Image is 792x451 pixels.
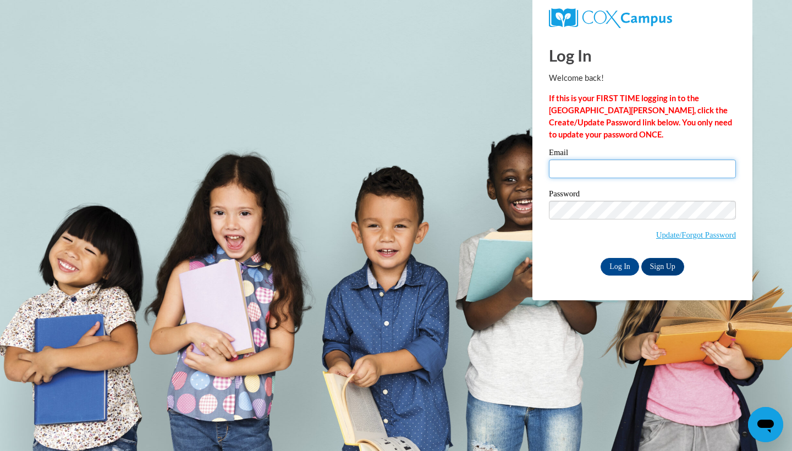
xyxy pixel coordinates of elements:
strong: If this is your FIRST TIME logging in to the [GEOGRAPHIC_DATA][PERSON_NAME], click the Create/Upd... [549,94,732,139]
label: Email [549,148,736,159]
label: Password [549,190,736,201]
img: COX Campus [549,8,672,28]
h1: Log In [549,44,736,67]
a: Update/Forgot Password [656,230,736,239]
iframe: Button to launch messaging window [748,407,783,442]
p: Welcome back! [549,72,736,84]
a: COX Campus [549,8,736,28]
a: Sign Up [641,258,684,276]
input: Log In [601,258,639,276]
